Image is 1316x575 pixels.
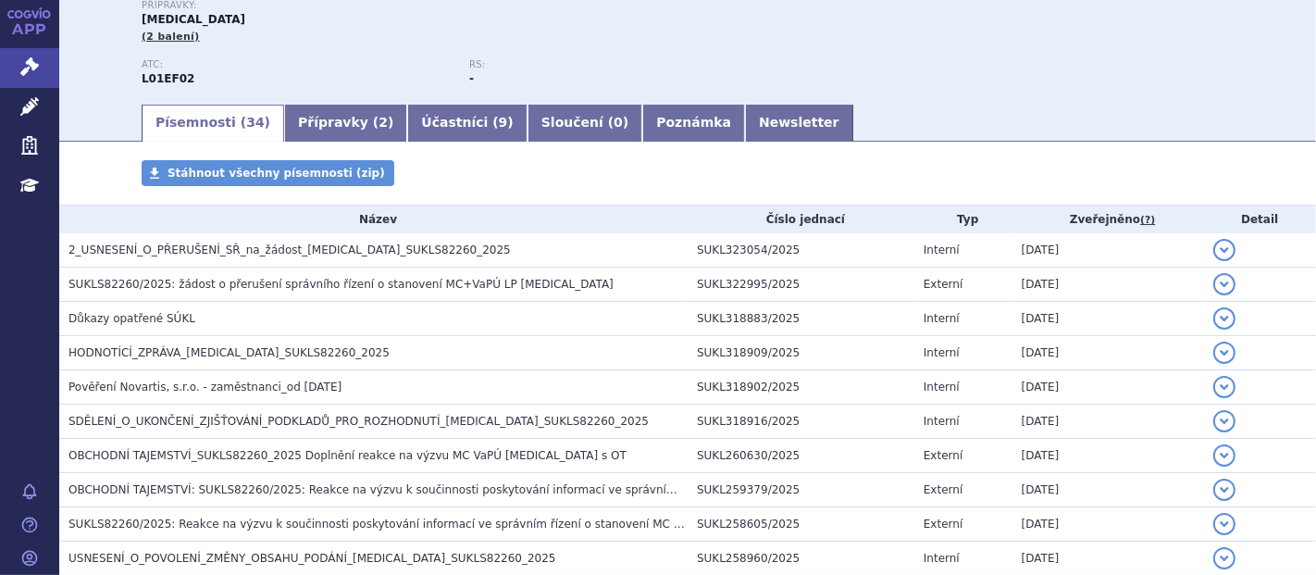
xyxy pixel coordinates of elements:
[1213,239,1235,261] button: detail
[142,31,200,43] span: (2 balení)
[924,346,960,359] span: Interní
[1213,376,1235,398] button: detail
[642,105,745,142] a: Poznámka
[688,302,914,336] td: SUKL318883/2025
[688,473,914,507] td: SUKL259379/2025
[1213,307,1235,330] button: detail
[68,312,195,325] span: Důkazy opatřené SÚKL
[688,233,914,268] td: SUKL323054/2025
[1204,206,1316,233] th: Detail
[924,278,962,291] span: Externí
[688,206,914,233] th: Číslo jednací
[142,59,451,70] p: ATC:
[142,13,245,26] span: [MEDICAL_DATA]
[68,552,556,565] span: USNESENÍ_O_POVOLENÍ_ZMĚNY_OBSAHU_PODÁNÍ_KISQALI_SUKLS82260_2025
[68,346,390,359] span: HODNOTÍCÍ_ZPRÁVA_KISQALI_SUKLS82260_2025
[1213,479,1235,501] button: detail
[1213,410,1235,432] button: detail
[1213,547,1235,569] button: detail
[528,105,642,142] a: Sloučení (0)
[142,160,394,186] a: Stáhnout všechny písemnosti (zip)
[407,105,527,142] a: Účastníci (9)
[688,370,914,405] td: SUKL318902/2025
[924,312,960,325] span: Interní
[1012,473,1204,507] td: [DATE]
[688,336,914,370] td: SUKL318909/2025
[1012,507,1204,542] td: [DATE]
[745,105,853,142] a: Newsletter
[1012,268,1204,302] td: [DATE]
[1012,370,1204,405] td: [DATE]
[1012,405,1204,439] td: [DATE]
[379,115,388,130] span: 2
[924,415,960,428] span: Interní
[924,518,962,531] span: Externí
[688,439,914,473] td: SUKL260630/2025
[59,206,688,233] th: Název
[1140,214,1155,227] abbr: (?)
[68,244,511,256] span: 2_USNESENÍ_O_PŘERUŠENÍ_SŘ_na_žádost_KISQALI_SUKLS82260_2025
[68,381,341,394] span: Pověření Novartis, s.r.o. - zaměstnanci_od 12.3.2025
[924,244,960,256] span: Interní
[68,449,627,462] span: OBCHODNÍ TAJEMSTVÍ_SUKLS82260_2025 Doplnění reakce na výzvu MC VaPÚ Kisqali s OT
[1012,206,1204,233] th: Zveřejněno
[688,268,914,302] td: SUKL322995/2025
[284,105,407,142] a: Přípravky (2)
[924,483,962,496] span: Externí
[469,72,474,85] strong: -
[68,415,649,428] span: SDĚLENÍ_O_UKONČENÍ_ZJIŠŤOVÁNÍ_PODKLADŮ_PRO_ROZHODNUTÍ_KISQALI_SUKLS82260_2025
[68,278,614,291] span: SUKLS82260/2025: žádost o přerušení správního řízení o stanovení MC+VaPÚ LP Kisqali
[688,405,914,439] td: SUKL318916/2025
[924,552,960,565] span: Interní
[924,381,960,394] span: Interní
[499,115,508,130] span: 9
[1012,302,1204,336] td: [DATE]
[142,105,284,142] a: Písemnosti (34)
[142,72,194,85] strong: RIBOCIKLIB
[914,206,1012,233] th: Typ
[246,115,264,130] span: 34
[68,518,1108,531] span: SUKLS82260/2025: Reakce na výzvu k součinnosti poskytování informací ve správním řízení o stanove...
[924,449,962,462] span: Externí
[1213,444,1235,467] button: detail
[688,507,914,542] td: SUKL258605/2025
[1213,513,1235,535] button: detail
[469,59,778,70] p: RS:
[168,167,385,180] span: Stáhnout všechny písemnosti (zip)
[68,483,1237,496] span: OBCHODNÍ TAJEMSTVÍ: SUKLS82260/2025: Reakce na výzvu k součinnosti poskytování informací ve správ...
[1213,273,1235,295] button: detail
[1012,439,1204,473] td: [DATE]
[1213,342,1235,364] button: detail
[614,115,623,130] span: 0
[1012,233,1204,268] td: [DATE]
[1012,336,1204,370] td: [DATE]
